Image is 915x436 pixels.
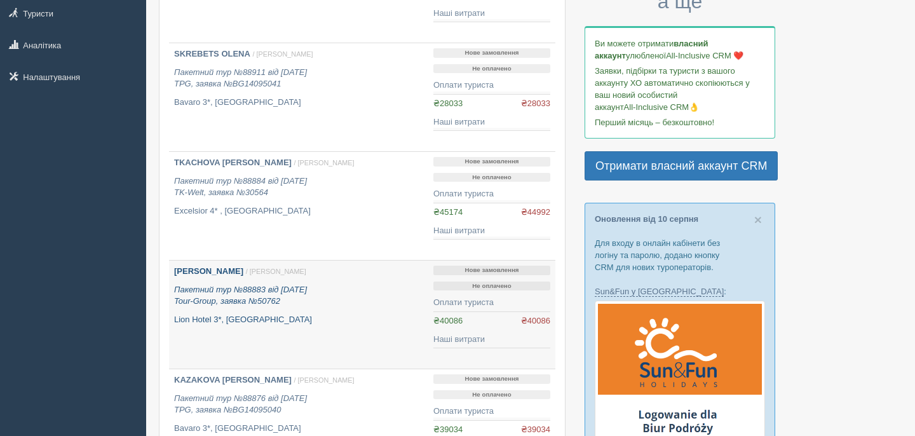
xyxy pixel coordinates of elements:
p: Excelsior 4* , [GEOGRAPHIC_DATA] [174,205,423,217]
div: Оплати туриста [433,297,550,309]
div: Наші витрати [433,8,550,20]
a: [PERSON_NAME] / [PERSON_NAME] Пакетний тур №88883 від [DATE]Tour-Group, заявка №50762 Lion Hotel ... [169,261,428,369]
span: ₴28033 [521,98,550,110]
span: All-Inclusive CRM ❤️ [666,51,743,60]
button: Close [754,213,762,226]
div: Наші витрати [433,116,550,128]
p: Lion Hotel 3*, [GEOGRAPHIC_DATA] [174,314,423,326]
i: Пакетний тур №88911 від [DATE] TPG, заявка №BG14095041 [174,67,307,89]
b: TKACHOVA [PERSON_NAME] [174,158,292,167]
span: ₴28033 [433,99,463,108]
i: Пакетний тур №88883 від [DATE] Tour-Group, заявка №50762 [174,285,307,306]
i: Пакетний тур №88876 від [DATE] TPG, заявка №BG14095040 [174,393,307,415]
p: : [595,285,765,297]
p: Не оплачено [433,282,550,291]
span: / [PERSON_NAME] [294,159,355,167]
a: Отримати власний аккаунт CRM [585,151,778,181]
span: ₴39034 [433,425,463,434]
span: / [PERSON_NAME] [294,376,355,384]
span: ₴45174 [433,207,463,217]
b: KAZAKOVA [PERSON_NAME] [174,375,292,385]
a: Оновлення від 10 серпня [595,214,698,224]
p: Bavaro 3*, [GEOGRAPHIC_DATA] [174,97,423,109]
p: Не оплачено [433,173,550,182]
p: Нове замовлення [433,48,550,58]
span: ₴40086 [433,316,463,325]
p: Нове замовлення [433,157,550,167]
div: Наші витрати [433,334,550,346]
i: Пакетний тур №88884 від [DATE] TK-Welt, заявка №30564 [174,176,307,198]
div: Оплати туриста [433,188,550,200]
p: Не оплачено [433,64,550,74]
b: [PERSON_NAME] [174,266,243,276]
span: ₴40086 [521,315,550,327]
a: SKREBETS OLENA / [PERSON_NAME] Пакетний тур №88911 від [DATE]TPG, заявка №BG14095041 Bavaro 3*, [... [169,43,428,151]
a: Sun&Fun у [GEOGRAPHIC_DATA] [595,287,724,297]
p: Bavaro 3*, [GEOGRAPHIC_DATA] [174,423,423,435]
p: Заявки, підбірки та туристи з вашого аккаунту ХО автоматично скопіюються у ваш новий особистий ак... [595,65,765,113]
span: × [754,212,762,227]
span: / [PERSON_NAME] [246,268,306,275]
div: Наші витрати [433,225,550,237]
div: Оплати туриста [433,405,550,418]
span: / [PERSON_NAME] [253,50,313,58]
span: ₴44992 [521,207,550,219]
div: Оплати туриста [433,79,550,92]
p: Для входу в онлайн кабінети без логіну та паролю, додано кнопку CRM для нових туроператорів. [595,237,765,273]
b: власний аккаунт [595,39,708,60]
b: SKREBETS OLENA [174,49,250,58]
span: ₴39034 [521,424,550,436]
p: Перший місяць – безкоштовно! [595,116,765,128]
p: Нове замовлення [433,374,550,384]
p: Нове замовлення [433,266,550,275]
p: Не оплачено [433,390,550,400]
span: All-Inclusive CRM👌 [624,102,700,112]
p: Ви можете отримати улюбленої [595,37,765,62]
a: TKACHOVA [PERSON_NAME] / [PERSON_NAME] Пакетний тур №88884 від [DATE]TK-Welt, заявка №30564 Excel... [169,152,428,260]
